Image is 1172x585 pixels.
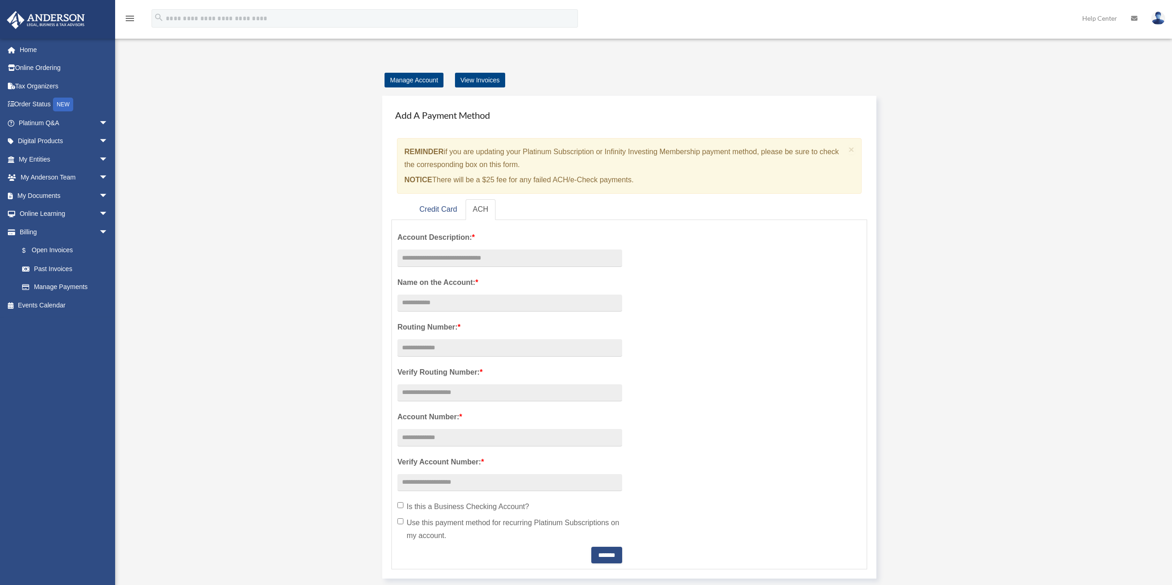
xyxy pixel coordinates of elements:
span: arrow_drop_down [99,150,117,169]
a: My Anderson Teamarrow_drop_down [6,168,122,187]
a: Online Ordering [6,59,122,77]
label: Routing Number: [397,321,622,334]
label: Account Description: [397,231,622,244]
label: Verify Routing Number: [397,366,622,379]
a: Order StatusNEW [6,95,122,114]
span: $ [27,245,32,256]
a: Manage Payments [13,278,117,296]
img: Anderson Advisors Platinum Portal [4,11,87,29]
span: × [849,144,855,155]
a: Events Calendar [6,296,122,314]
a: View Invoices [455,73,505,87]
a: My Documentsarrow_drop_down [6,186,122,205]
strong: NOTICE [404,176,432,184]
i: menu [124,13,135,24]
span: arrow_drop_down [99,114,117,133]
span: arrow_drop_down [99,223,117,242]
span: arrow_drop_down [99,132,117,151]
div: if you are updating your Platinum Subscription or Infinity Investing Membership payment method, p... [397,138,862,194]
div: NEW [53,98,73,111]
a: ACH [466,199,496,220]
h4: Add A Payment Method [391,105,867,125]
a: My Entitiesarrow_drop_down [6,150,122,168]
span: arrow_drop_down [99,186,117,205]
label: Account Number: [397,411,622,423]
span: arrow_drop_down [99,168,117,187]
a: Home [6,41,122,59]
a: $Open Invoices [13,241,122,260]
a: Billingarrow_drop_down [6,223,122,241]
a: Credit Card [412,199,465,220]
img: User Pic [1151,12,1165,25]
p: There will be a $25 fee for any failed ACH/e-Check payments. [404,174,845,186]
a: Online Learningarrow_drop_down [6,205,122,223]
label: Verify Account Number: [397,456,622,469]
span: arrow_drop_down [99,205,117,224]
label: Name on the Account: [397,276,622,289]
input: Use this payment method for recurring Platinum Subscriptions on my account. [397,518,403,524]
a: Platinum Q&Aarrow_drop_down [6,114,122,132]
a: menu [124,16,135,24]
a: Past Invoices [13,260,122,278]
a: Digital Productsarrow_drop_down [6,132,122,151]
label: Use this payment method for recurring Platinum Subscriptions on my account. [397,516,622,542]
a: Tax Organizers [6,77,122,95]
a: Manage Account [385,73,443,87]
strong: REMINDER [404,148,443,156]
label: Is this a Business Checking Account? [397,500,622,513]
button: Close [849,145,855,154]
i: search [154,12,164,23]
input: Is this a Business Checking Account? [397,502,403,508]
